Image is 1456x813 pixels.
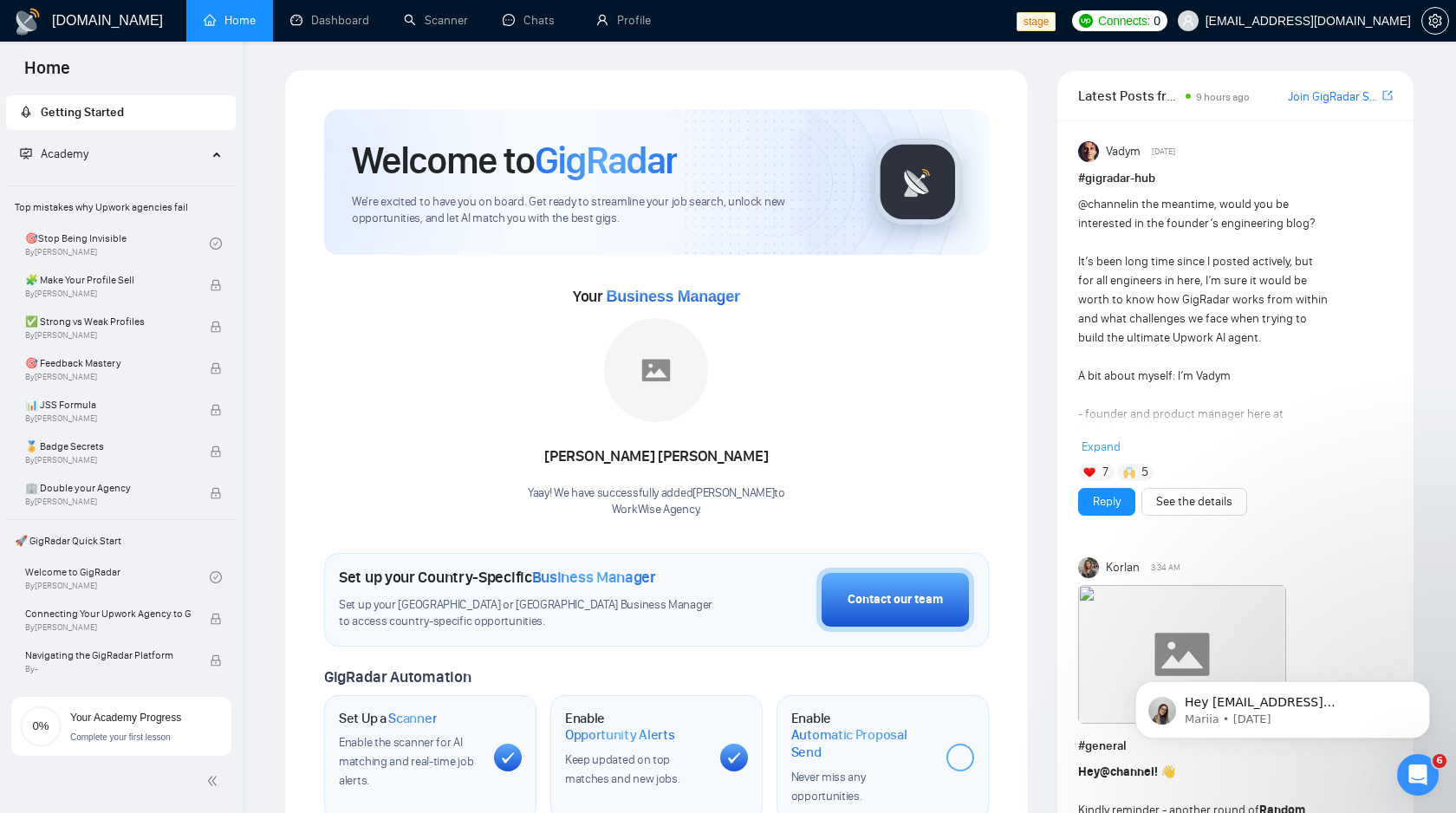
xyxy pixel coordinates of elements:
[339,568,656,587] h1: Set up your Country-Specific
[210,404,222,416] span: lock
[352,137,677,184] h1: Welcome to
[1156,492,1232,511] a: See the details
[1078,141,1099,162] img: Vadym
[70,712,181,724] span: Your Academy Progress
[535,137,677,184] span: GigRadar
[1123,466,1135,478] img: 🙌
[1182,15,1194,27] span: user
[1078,557,1099,578] img: Korlan
[874,139,961,225] img: gigradar-logo.png
[1082,439,1121,454] span: Expand
[210,571,222,583] span: check-circle
[25,330,192,341] span: By [PERSON_NAME]
[1078,195,1330,729] div: in the meantime, would you be interested in the founder’s engineering blog? It’s been long time s...
[528,485,785,518] div: Yaay! We have successfully added [PERSON_NAME] to
[1421,14,1449,28] a: setting
[1078,197,1129,211] span: @channel
[1078,737,1393,756] h1: # general
[1422,14,1448,28] span: setting
[565,726,675,744] span: Opportunity Alerts
[1382,88,1393,102] span: export
[1102,464,1108,481] span: 7
[1083,466,1095,478] img: ❤️
[1098,11,1150,30] span: Connects:
[1382,88,1393,104] a: export
[573,287,740,306] span: Your
[1141,464,1148,481] span: 5
[388,710,437,727] span: Scanner
[339,597,720,630] span: Set up your [GEOGRAPHIC_DATA] or [GEOGRAPHIC_DATA] Business Manager to access country-specific op...
[606,288,739,305] span: Business Manager
[25,622,192,633] span: By [PERSON_NAME]
[339,710,437,727] h1: Set Up a
[1106,142,1141,161] span: Vadym
[339,735,473,788] span: Enable the scanner for AI matching and real-time job alerts.
[20,147,32,159] span: fund-projection-screen
[25,289,192,299] span: By [PERSON_NAME]
[20,106,32,118] span: rocket
[206,772,224,790] span: double-left
[210,362,222,374] span: lock
[503,13,562,28] a: messageChats
[210,613,222,625] span: lock
[25,313,192,330] span: ✅ Strong vs Weak Profiles
[25,647,192,664] span: Navigating the GigRadar Platform
[1106,558,1140,577] span: Korlan
[1109,645,1456,766] iframe: Intercom notifications message
[8,524,234,558] span: 🚀 GigRadar Quick Start
[25,479,192,497] span: 🏢 Double your Agency
[404,13,468,28] a: searchScanner
[1078,585,1286,724] img: F09LD3HAHMJ-Coffee%20chat%20round%202.gif
[210,446,222,458] span: lock
[210,321,222,333] span: lock
[210,487,222,499] span: lock
[816,568,974,632] button: Contact our team
[1078,169,1393,188] h1: # gigradar-hub
[791,710,933,761] h1: Enable
[1093,492,1121,511] a: Reply
[1196,91,1250,103] span: 9 hours ago
[1154,11,1160,30] span: 0
[25,438,192,455] span: 🏅 Badge Secrets
[1017,12,1056,31] span: stage
[1078,764,1158,779] strong: Hey !
[1288,88,1379,107] a: Join GigRadar Slack Community
[70,732,171,742] span: Complete your first lesson
[1079,14,1093,28] img: upwork-logo.png
[352,194,847,227] span: We're excited to have you on board. Get ready to streamline your job search, unlock new opportuni...
[204,13,256,28] a: homeHome
[20,146,88,161] span: Academy
[41,146,88,161] span: Academy
[565,710,706,744] h1: Enable
[848,590,943,609] div: Contact our team
[1078,85,1180,107] span: Latest Posts from the GigRadar Community
[1421,7,1449,35] button: setting
[1160,764,1175,779] span: 👋
[1397,754,1439,796] iframe: Intercom live chat
[25,224,210,263] a: 🎯Stop Being InvisibleBy[PERSON_NAME]
[596,13,651,28] a: userProfile
[210,279,222,291] span: lock
[25,372,192,382] span: By [PERSON_NAME]
[6,95,236,130] li: Getting Started
[210,237,222,250] span: check-circle
[791,726,933,760] span: Automatic Proposal Send
[1152,144,1175,159] span: [DATE]
[25,605,192,622] span: Connecting Your Upwork Agency to GigRadar
[1100,764,1154,779] span: @channel
[10,55,84,92] span: Home
[1151,560,1180,576] span: 3:34 AM
[75,50,298,305] span: Hey [EMAIL_ADDRESS][DOMAIN_NAME], Looks like your Upwork agency WorkWise Agency ran out of connec...
[565,752,680,786] span: Keep updated on top matches and new jobs.
[25,497,192,507] span: By [PERSON_NAME]
[25,413,192,424] span: By [PERSON_NAME]
[25,354,192,372] span: 🎯 Feedback Mastery
[1433,754,1446,768] span: 6
[25,271,192,289] span: 🧩 Make Your Profile Sell
[75,67,299,82] p: Message from Mariia, sent 5d ago
[25,396,192,413] span: 📊 JSS Formula
[532,568,656,587] span: Business Manager
[25,455,192,465] span: By [PERSON_NAME]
